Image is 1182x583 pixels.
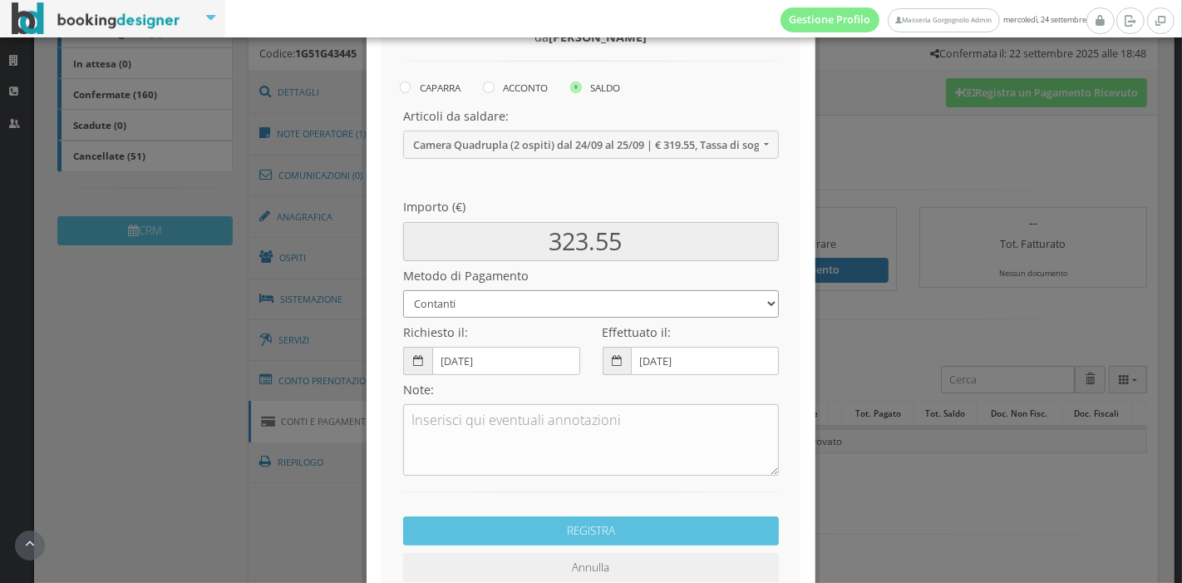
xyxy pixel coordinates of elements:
button: Annulla [403,553,779,582]
h4: Metodo di Pagamento [403,269,779,283]
h4: Effettuato il: [603,325,779,339]
label: ACCONTO [483,77,548,97]
h4: Articoli da saldare: [403,109,779,123]
label: CAPARRA [400,77,460,97]
h4: Richiesto il: [403,325,579,339]
h4: Note: [403,383,779,397]
h4: Importo (€) [403,200,779,214]
img: BookingDesigner.com [12,2,180,35]
a: Gestione Profilo [781,7,880,32]
span: Camera Quadrupla (2 ospiti) dal 24/09 al 25/09 | € 319.55, Tassa di soggiorno | € 4.00 (DA PAGARE... [413,139,760,151]
span: mercoledì, 24 settembre [781,7,1086,32]
label: SALDO [570,77,620,97]
a: Masseria Gorgognolo Admin [888,8,999,32]
button: REGISTRA [403,516,779,546]
button: Camera Quadrupla (2 ospiti) dal 24/09 al 25/09 | € 319.55, Tassa di soggiorno | € 4.00 (DA PAGARE... [403,131,779,158]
